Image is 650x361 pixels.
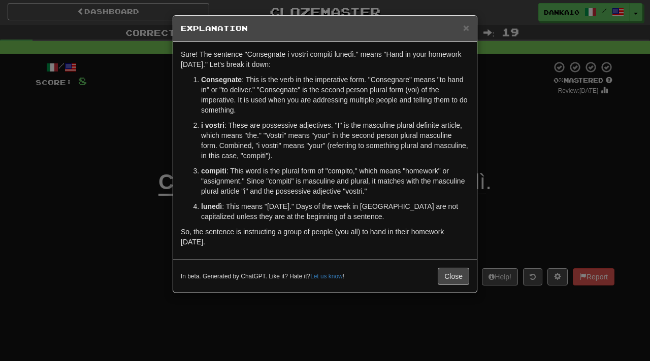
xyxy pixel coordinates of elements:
p: So, the sentence is instructing a group of people (you all) to hand in their homework [DATE]. [181,227,469,247]
p: : These are possessive adjectives. "I" is the masculine plural definite article, which means "the... [201,120,469,161]
h5: Explanation [181,23,469,33]
strong: lunedì [201,202,222,210]
p: : This word is the plural form of "compito," which means "homework" or "assignment." Since "compi... [201,166,469,196]
p: Sure! The sentence "Consegnate i vostri compiti lunedì." means "Hand in your homework [DATE]." Le... [181,49,469,69]
strong: compiti [201,167,226,175]
p: : This is the verb in the imperative form. "Consegnare" means "to hand in" or "to deliver." "Cons... [201,75,469,115]
p: : This means "[DATE]." Days of the week in [GEOGRAPHIC_DATA] are not capitalized unless they are ... [201,201,469,222]
button: Close [463,22,469,33]
strong: Consegnate [201,76,242,84]
span: × [463,22,469,33]
a: Let us know [310,273,342,280]
strong: i vostri [201,121,224,129]
button: Close [438,268,469,285]
small: In beta. Generated by ChatGPT. Like it? Hate it? ! [181,272,344,281]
